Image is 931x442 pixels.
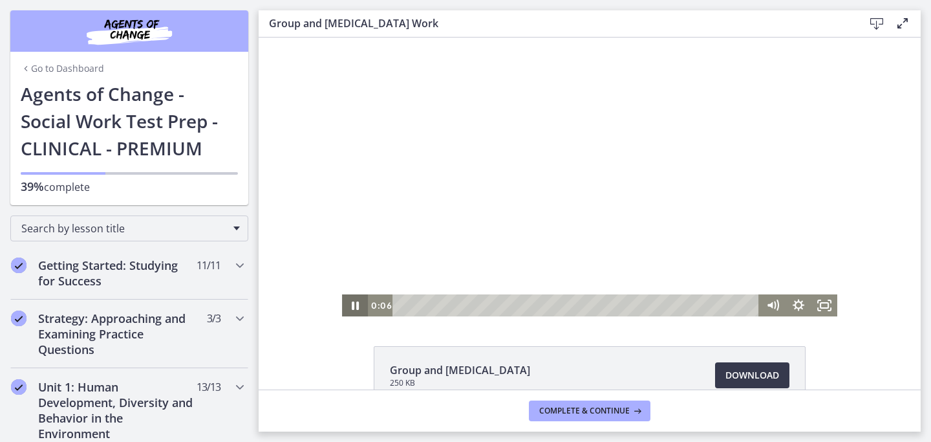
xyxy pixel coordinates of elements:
p: complete [21,179,238,195]
button: Fullscreen [553,257,579,279]
button: Mute [501,257,527,279]
h2: Strategy: Approaching and Examining Practice Questions [38,311,196,357]
h2: Getting Started: Studying for Success [38,258,196,289]
a: Download [715,362,789,388]
span: Download [725,368,779,383]
i: Completed [11,311,27,326]
h2: Unit 1: Human Development, Diversity and Behavior in the Environment [38,379,196,441]
h3: Group and [MEDICAL_DATA] Work [269,16,843,31]
span: 13 / 13 [197,379,220,395]
div: Search by lesson title [10,215,248,241]
span: 3 / 3 [207,311,220,326]
i: Completed [11,379,27,395]
span: 11 / 11 [197,258,220,273]
span: 39% [21,179,44,194]
span: Complete & continue [539,406,630,416]
a: Go to Dashboard [21,62,104,75]
h1: Agents of Change - Social Work Test Prep - CLINICAL - PREMIUM [21,80,238,162]
span: Search by lesson title [21,221,227,236]
img: Agents of Change [52,16,207,47]
i: Completed [11,258,27,273]
button: Show settings menu [527,257,553,279]
span: Group and [MEDICAL_DATA] [390,362,530,378]
span: 250 KB [390,378,530,388]
iframe: Video Lesson [259,38,921,316]
button: Complete & continue [529,401,650,421]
